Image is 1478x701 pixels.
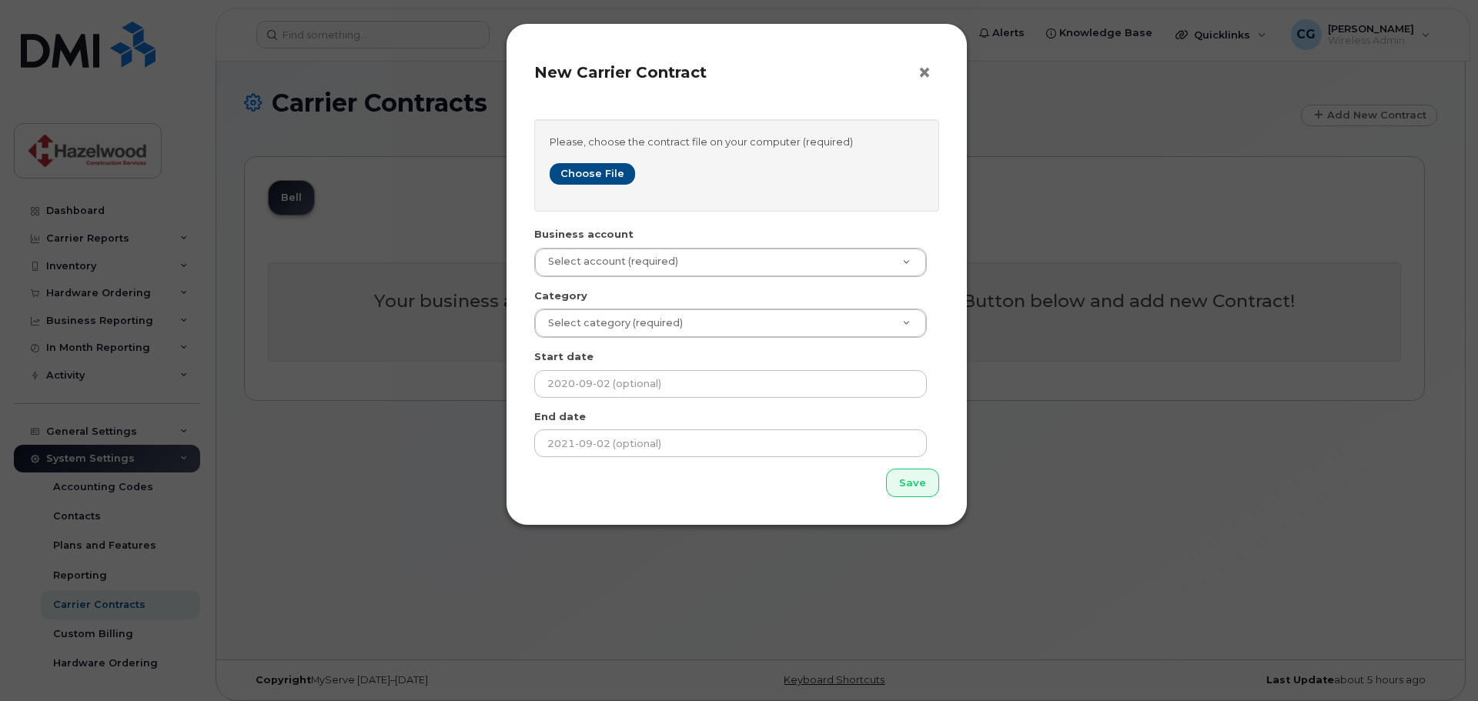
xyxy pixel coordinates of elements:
[886,469,939,497] input: Save
[534,349,594,364] label: Start date
[550,163,635,185] label: Choose file
[534,289,587,303] label: Category
[539,316,683,330] span: Select category (required)
[535,309,926,337] a: Select category (required)
[918,62,939,85] button: Close
[534,227,634,242] label: Business account
[550,135,911,149] div: Please, choose the contract file on your computer (required)
[535,249,926,276] a: Select account (required)
[534,63,939,82] h4: New Carrier Contract
[534,409,586,424] label: End date
[534,429,927,457] input: 2021-09-02 (optional)
[534,370,927,398] input: 2020-09-02 (optional)
[918,58,931,87] span: ×
[539,255,678,269] span: Select account (required)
